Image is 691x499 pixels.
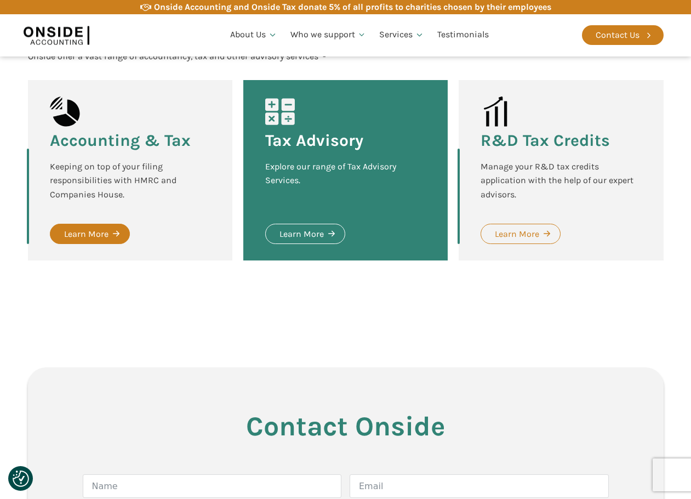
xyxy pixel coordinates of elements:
[13,470,29,487] button: Consent Preferences
[50,132,191,149] h3: Accounting & Tax
[265,160,426,202] div: Explore our range of Tax Advisory Services.
[23,22,89,48] img: Onside Accounting
[265,132,363,149] h3: Tax Advisory
[582,25,664,45] a: Contact Us
[431,16,495,54] a: Testimonials
[350,474,609,498] input: Email
[279,227,324,241] div: Learn More
[373,16,431,54] a: Services
[481,132,610,149] h3: R&D Tax Credits
[481,224,561,245] a: Learn More
[596,28,639,42] div: Contact Us
[83,474,342,498] input: Name
[50,160,210,202] div: Keeping on top of your filing responsibilities with HMRC and Companies House.
[64,227,108,241] div: Learn More
[13,470,29,487] img: Revisit consent button
[83,411,609,441] h3: Contact Onside
[265,224,345,245] a: Learn More
[50,224,130,245] a: Learn More
[28,49,326,64] div: Onside offer a vast range of accountancy, tax and other advisory services -
[224,16,284,54] a: About Us
[481,160,641,202] div: Manage your R&D tax credits application with the help of our expert advisors.
[495,227,539,241] div: Learn More
[284,16,373,54] a: Who we support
